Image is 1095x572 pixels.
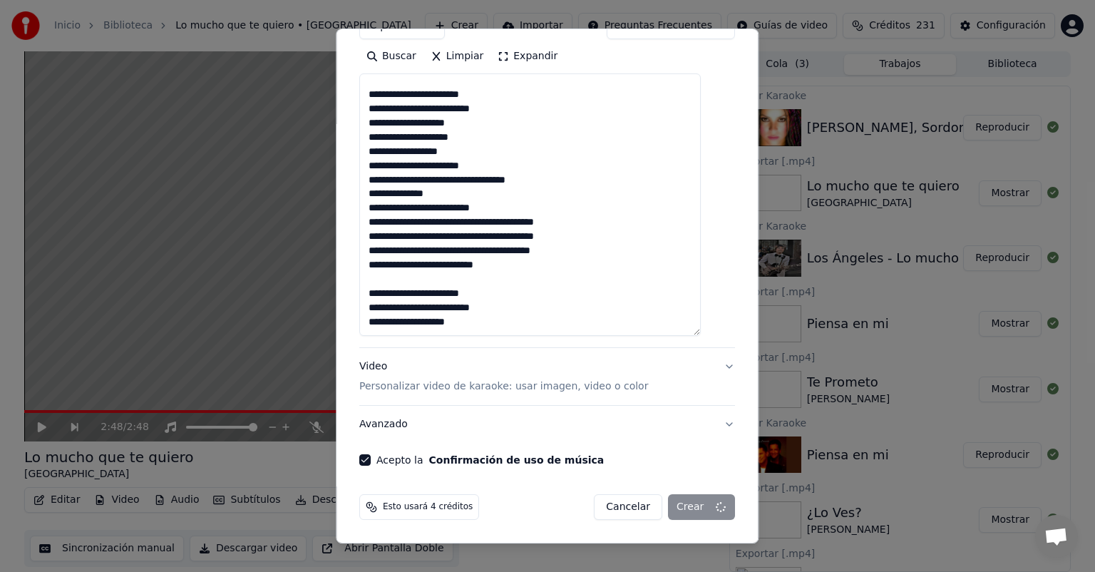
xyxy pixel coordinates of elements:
button: Cancelar [595,494,663,520]
button: Expandir [491,45,565,68]
div: Video [359,359,648,394]
button: VideoPersonalizar video de karaoke: usar imagen, video o color [359,348,735,405]
span: Esto usará 4 créditos [383,501,473,513]
label: Acepto la [376,455,604,465]
button: Avanzado [359,406,735,443]
button: Buscar [359,45,423,68]
p: Personalizar video de karaoke: usar imagen, video o color [359,379,648,394]
button: Acepto la [429,455,605,465]
button: Limpiar [423,45,490,68]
